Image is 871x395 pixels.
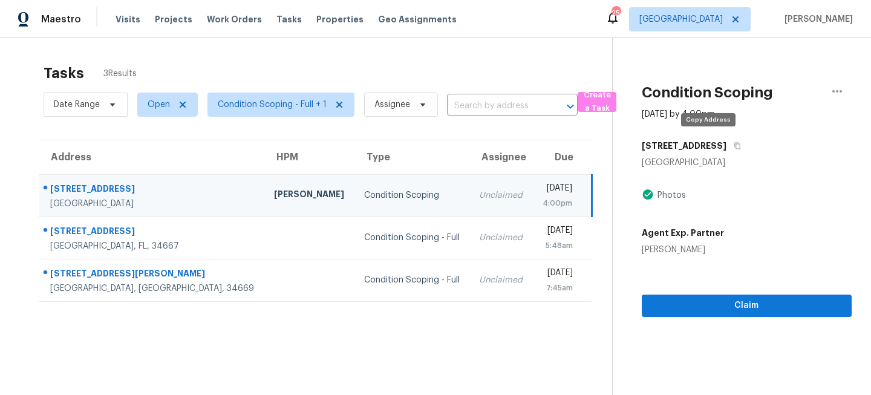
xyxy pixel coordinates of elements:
div: Photos [654,189,686,201]
span: Create a Task [584,88,610,116]
span: Condition Scoping - Full + 1 [218,99,327,111]
div: [STREET_ADDRESS] [50,183,255,198]
h2: Tasks [44,67,84,79]
div: [STREET_ADDRESS] [50,225,255,240]
div: Unclaimed [479,189,523,201]
span: [PERSON_NAME] [780,13,853,25]
div: [GEOGRAPHIC_DATA], [GEOGRAPHIC_DATA], 34669 [50,282,255,295]
span: Maestro [41,13,81,25]
div: Condition Scoping [364,189,460,201]
div: [PERSON_NAME] [274,188,344,203]
span: Visits [116,13,140,25]
th: HPM [264,140,354,174]
span: Open [148,99,170,111]
span: Projects [155,13,192,25]
span: 3 Results [103,68,137,80]
span: Assignee [374,99,410,111]
div: [DATE] [542,267,573,282]
button: Create a Task [578,92,616,112]
div: [PERSON_NAME] [642,244,724,256]
input: Search by address [447,97,544,116]
th: Type [354,140,470,174]
th: Assignee [469,140,532,174]
span: Date Range [54,99,100,111]
div: [DATE] [542,224,573,240]
div: [STREET_ADDRESS][PERSON_NAME] [50,267,255,282]
div: [DATE] [542,182,572,197]
th: Address [39,140,264,174]
span: Geo Assignments [378,13,457,25]
div: Unclaimed [479,274,523,286]
div: 4:00pm [542,197,572,209]
span: [GEOGRAPHIC_DATA] [639,13,723,25]
div: Condition Scoping - Full [364,274,460,286]
span: Work Orders [207,13,262,25]
h5: Agent Exp. Partner [642,227,724,239]
span: Claim [651,298,842,313]
div: [GEOGRAPHIC_DATA] [642,157,852,169]
div: 5:48am [542,240,573,252]
div: 25 [612,7,620,19]
div: 7:45am [542,282,573,294]
button: Claim [642,295,852,317]
button: Open [562,98,579,115]
div: Unclaimed [479,232,523,244]
div: [GEOGRAPHIC_DATA] [50,198,255,210]
span: Properties [316,13,364,25]
th: Due [532,140,592,174]
h5: [STREET_ADDRESS] [642,140,726,152]
div: [GEOGRAPHIC_DATA], FL, 34667 [50,240,255,252]
div: [DATE] by 4:00pm [642,108,715,120]
span: Tasks [276,15,302,24]
div: Condition Scoping - Full [364,232,460,244]
h2: Condition Scoping [642,87,773,99]
img: Artifact Present Icon [642,188,654,201]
